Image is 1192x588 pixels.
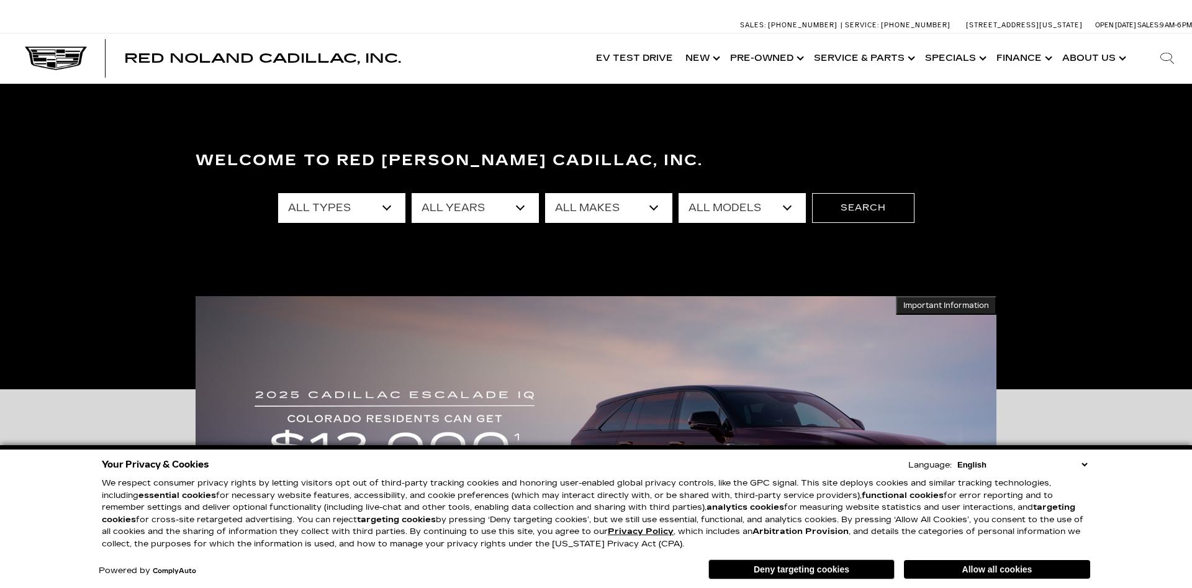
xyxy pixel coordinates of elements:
span: 9 AM-6 PM [1160,21,1192,29]
img: Cadillac Dark Logo with Cadillac White Text [25,47,87,70]
strong: essential cookies [138,491,216,500]
a: Red Noland Cadillac, Inc. [124,52,401,65]
div: Language: [908,461,952,469]
strong: targeting cookies [357,515,436,525]
div: Powered by [99,567,196,575]
select: Language Select [954,459,1090,471]
a: About Us [1056,34,1130,83]
span: Your Privacy & Cookies [102,456,209,473]
a: Specials [919,34,990,83]
p: We respect consumer privacy rights by letting visitors opt out of third-party tracking cookies an... [102,477,1090,550]
span: Important Information [903,301,989,310]
h3: Welcome to Red [PERSON_NAME] Cadillac, Inc. [196,148,996,173]
span: [PHONE_NUMBER] [768,21,838,29]
a: Service: [PHONE_NUMBER] [841,22,954,29]
select: Filter by make [545,193,672,223]
select: Filter by model [679,193,806,223]
span: Sales: [1137,21,1160,29]
a: ComplyAuto [153,568,196,575]
span: Sales: [740,21,766,29]
a: Service & Parts [808,34,919,83]
strong: Arbitration Provision [752,527,849,536]
button: Deny targeting cookies [708,559,895,579]
select: Filter by type [278,193,405,223]
span: Open [DATE] [1095,21,1136,29]
a: [STREET_ADDRESS][US_STATE] [966,21,1083,29]
span: Red Noland Cadillac, Inc. [124,51,401,66]
a: Pre-Owned [724,34,808,83]
button: Search [812,193,914,223]
strong: functional cookies [862,491,944,500]
span: [PHONE_NUMBER] [881,21,950,29]
a: New [679,34,724,83]
a: Sales: [PHONE_NUMBER] [740,22,841,29]
a: Finance [990,34,1056,83]
button: Allow all cookies [904,560,1090,579]
a: Privacy Policy [608,527,674,536]
strong: targeting cookies [102,502,1075,525]
a: EV Test Drive [590,34,679,83]
select: Filter by year [412,193,539,223]
strong: analytics cookies [707,502,784,512]
span: Service: [845,21,879,29]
